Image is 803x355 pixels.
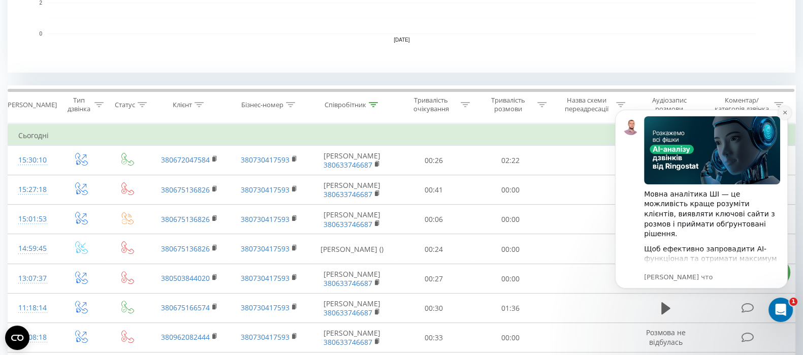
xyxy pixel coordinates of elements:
[241,244,290,253] a: 380730417593
[161,185,210,195] a: 380675136826
[161,303,210,312] a: 380675166574
[324,328,380,338] font: [PERSON_NAME]
[425,333,443,342] font: 00:33
[324,278,372,288] a: 380633746687
[600,94,803,328] iframe: Домофонні повідомлення повідомлення
[241,155,290,165] a: 380730417593
[425,215,443,224] font: 00:06
[501,244,520,254] font: 00:00
[413,95,449,113] font: Тривалість очікування
[565,95,608,113] font: Назва схеми переадресації
[241,185,290,195] a: 380730417593
[115,100,135,109] font: Статус
[18,131,49,140] font: Сьогодні
[425,244,443,254] font: 00:24
[39,31,42,37] text: 0
[501,303,520,313] font: 01:36
[18,214,47,223] font: 15:01:53
[320,244,383,254] font: [PERSON_NAME] ()
[501,215,520,224] font: 00:00
[161,155,210,165] a: 380672047584
[241,214,290,224] a: 380730417593
[18,303,47,312] font: 11:18:14
[18,184,47,194] font: 15:27:18
[324,308,372,317] a: 380633746687
[501,155,520,165] font: 02:22
[18,273,47,283] font: 13:07:37
[324,180,380,190] font: [PERSON_NAME]
[6,100,57,109] font: [PERSON_NAME]
[18,332,47,342] font: 11:08:18
[324,337,372,347] a: 380633746687
[324,160,372,170] a: 380633746687
[394,37,410,43] text: [DATE]
[791,298,795,305] font: 1
[501,333,520,342] font: 00:00
[425,274,443,283] font: 00:27
[161,273,210,283] a: 380503844020
[324,210,380,219] font: [PERSON_NAME]
[425,185,443,195] font: 00:41
[425,155,443,165] font: 00:26
[241,273,290,283] a: 380730417593
[501,185,520,195] font: 00:00
[161,214,210,224] a: 380675136826
[241,332,290,342] a: 380730417593
[241,100,283,109] font: Бізнес-номер
[768,298,793,322] iframe: Живий чат у інтеркомі
[646,328,686,346] font: Розмова не відбулась
[324,189,372,199] a: 380633746687
[68,95,90,113] font: Тип дзвінка
[325,100,366,109] font: Співробітник
[425,303,443,313] font: 00:30
[5,326,29,350] button: Відкрити віджет CMP
[491,95,525,113] font: Тривалість розмови
[501,274,520,283] font: 00:00
[324,299,380,308] font: [PERSON_NAME]
[324,269,380,279] font: [PERSON_NAME]
[161,332,210,342] a: 380962082444
[324,219,372,229] a: 380633746687
[173,100,192,109] font: Клієнт
[161,244,210,253] a: 380675136826
[18,243,47,253] font: 14:59:45
[18,155,47,165] font: 15:30:10
[241,303,290,312] a: 380730417593
[324,151,380,160] font: [PERSON_NAME]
